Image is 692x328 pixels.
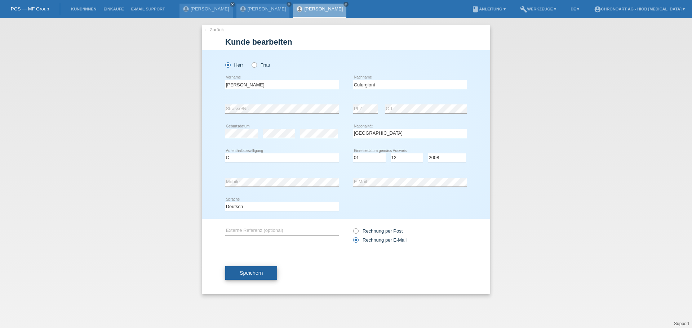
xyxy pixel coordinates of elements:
[353,237,407,243] label: Rechnung per E-Mail
[353,237,358,246] input: Rechnung per E-Mail
[353,228,403,234] label: Rechnung per Post
[248,6,286,12] a: [PERSON_NAME]
[128,7,169,11] a: E-Mail Support
[225,62,243,68] label: Herr
[343,2,349,7] a: close
[594,6,601,13] i: account_circle
[252,62,270,68] label: Frau
[304,6,343,12] a: [PERSON_NAME]
[225,62,230,67] input: Herr
[567,7,583,11] a: DE ▾
[231,3,234,6] i: close
[11,6,49,12] a: POS — MF Group
[516,7,560,11] a: buildWerkzeuge ▾
[287,2,292,7] a: close
[344,3,348,6] i: close
[225,37,467,46] h1: Kunde bearbeiten
[590,7,689,11] a: account_circleChronoart AG - Hiob [MEDICAL_DATA] ▾
[520,6,527,13] i: build
[674,321,689,326] a: Support
[204,27,224,32] a: ← Zurück
[230,2,235,7] a: close
[287,3,291,6] i: close
[468,7,509,11] a: bookAnleitung ▾
[191,6,229,12] a: [PERSON_NAME]
[100,7,127,11] a: Einkäufe
[472,6,479,13] i: book
[252,62,256,67] input: Frau
[67,7,100,11] a: Kund*innen
[225,266,277,280] button: Speichern
[353,228,358,237] input: Rechnung per Post
[240,270,263,276] span: Speichern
